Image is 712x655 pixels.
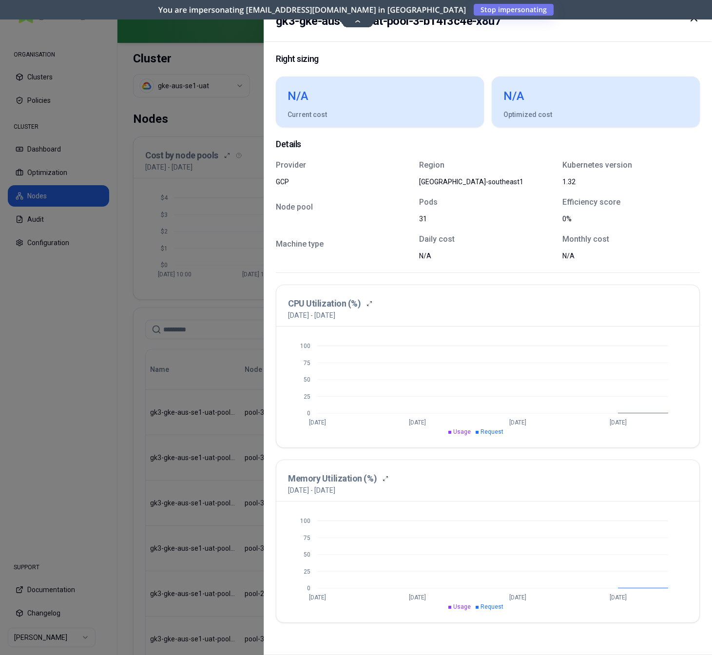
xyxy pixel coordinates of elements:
tspan: 75 [304,360,310,366]
div: N/A [419,251,529,261]
p: Details [276,139,700,150]
tspan: 50 [304,376,310,383]
div: N/A [562,251,673,261]
div: 1.32 [562,177,673,187]
div: australia-southeast1 [419,177,529,187]
p: Kubernetes version [562,161,700,169]
p: Region [419,161,557,169]
p: Pods [419,198,557,206]
h3: Memory Utilization (%) [288,472,377,485]
div: N/A [492,77,700,110]
span: Request [481,603,503,610]
p: Right sizing [276,54,700,65]
tspan: [DATE] [409,594,426,601]
p: Efficiency score [562,198,700,206]
tspan: 100 [300,518,310,524]
p: [DATE] - [DATE] [288,310,335,320]
tspan: 100 [300,343,310,349]
h3: CPU Utilization (%) [288,297,361,310]
span: Request [481,428,503,435]
p: Daily cost [419,235,557,243]
tspan: [DATE] [309,419,326,426]
div: Current cost [276,110,484,127]
tspan: 0 [307,585,310,592]
p: [DATE] - [DATE] [288,485,335,495]
p: Provider [276,161,413,169]
tspan: 25 [304,393,310,400]
tspan: [DATE] [610,419,627,426]
div: GCP [276,177,386,187]
tspan: [DATE] [509,594,526,601]
tspan: 0 [307,410,310,417]
div: N/A [276,77,484,110]
h2: gk3-gke-aus-se1-uat-pool-3-b14f3c4e-x8u7 [276,12,501,30]
tspan: [DATE] [309,594,326,601]
div: 31 [419,214,529,224]
p: Monthly cost [562,235,700,243]
tspan: 75 [304,535,310,541]
tspan: [DATE] [409,419,426,426]
span: Usage [453,428,471,435]
div: 0% [562,214,673,224]
tspan: 50 [304,551,310,558]
p: Machine type [276,240,413,248]
tspan: 25 [304,568,310,575]
span: Usage [453,603,471,610]
tspan: [DATE] [610,594,627,601]
div: Optimized cost [492,110,700,127]
p: Node pool [276,203,413,211]
tspan: [DATE] [509,419,526,426]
